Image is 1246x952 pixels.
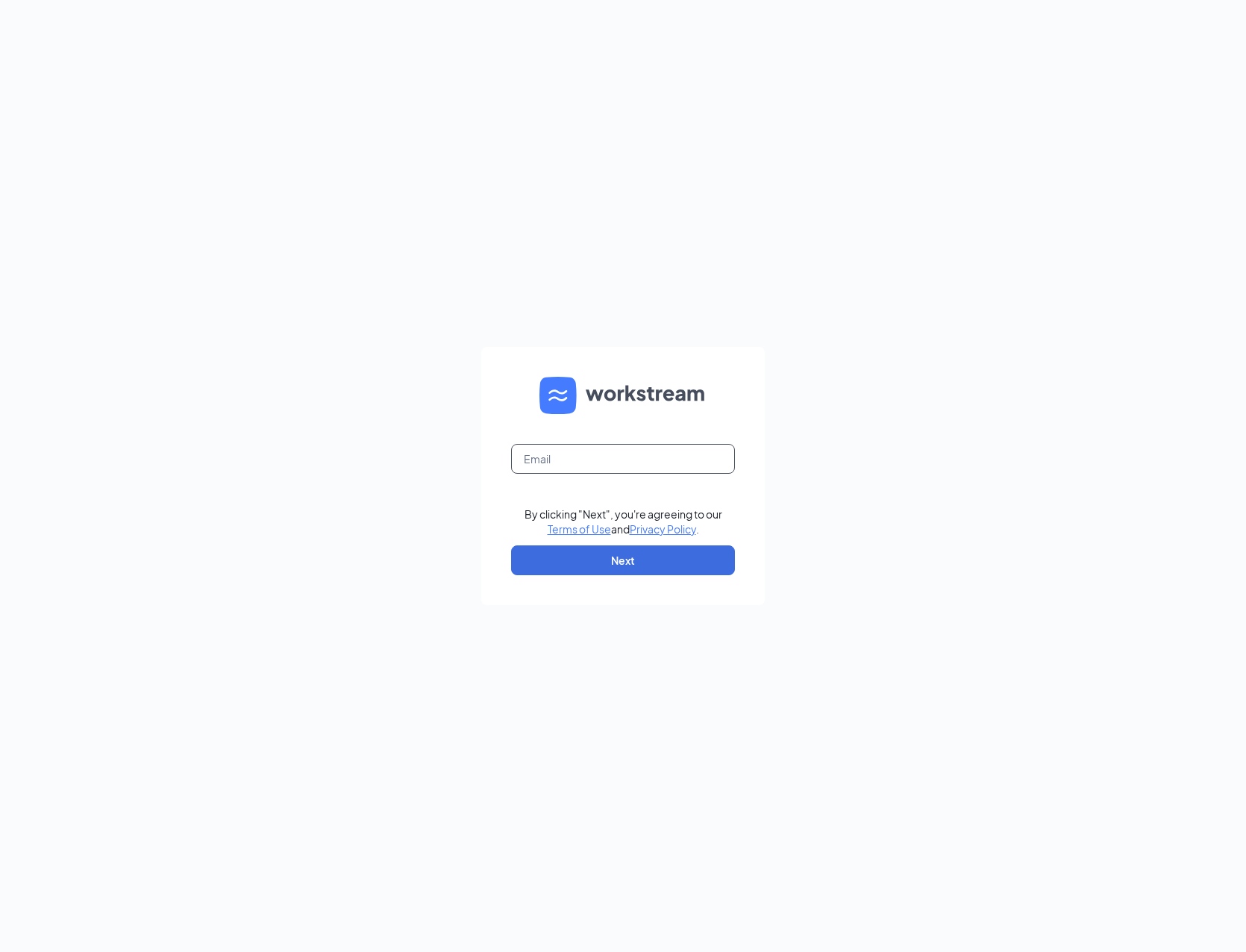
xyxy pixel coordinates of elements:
[511,545,735,575] button: Next
[539,377,707,414] img: WS logo and Workstream text
[548,522,611,536] a: Terms of Use
[630,522,696,536] a: Privacy Policy
[525,507,722,536] div: By clicking "Next", you're agreeing to our and .
[511,444,735,474] input: Email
